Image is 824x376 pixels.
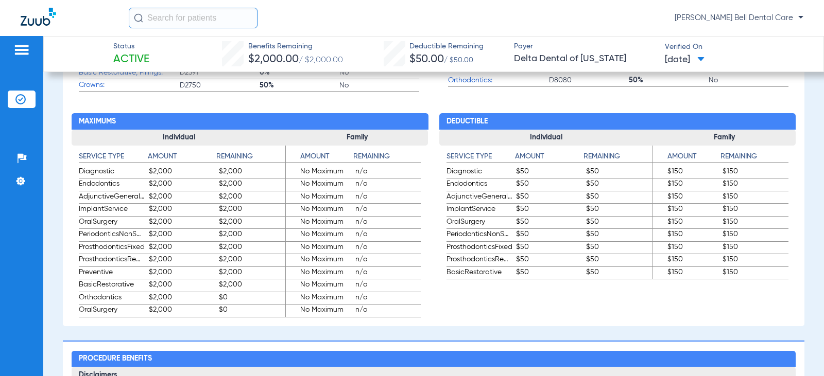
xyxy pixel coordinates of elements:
h4: Amount [653,151,720,163]
span: $2,000.00 [248,54,299,65]
span: $2,000 [149,292,215,305]
span: $2,000 [149,229,215,241]
span: No Maximum [286,217,352,229]
h4: Remaining [583,151,652,163]
span: Orthodontics: [448,75,549,86]
img: Search Icon [134,13,143,23]
img: Zuub Logo [21,8,56,26]
span: $2,000 [149,191,215,204]
span: $2,000 [149,217,215,229]
span: 50% [260,80,339,91]
span: $50 [586,254,653,266]
h3: Individual [439,130,653,146]
span: $150 [723,204,788,216]
span: No Maximum [286,204,352,216]
span: n/a [355,267,421,279]
span: No Maximum [286,229,352,241]
span: Preventive [79,267,145,279]
span: $2,000 [219,279,285,292]
span: Benefits Remaining [248,41,343,52]
span: ProsthodonticsRemovable [79,254,145,266]
span: ProsthodonticsFixed [447,242,513,254]
span: No [709,75,788,85]
span: $150 [723,166,788,178]
span: $50 [516,191,582,204]
span: n/a [355,229,421,241]
span: No Maximum [286,292,352,305]
span: No Maximum [286,267,352,279]
span: $150 [653,178,719,191]
span: BasicRestorative [447,267,513,279]
span: Endodontics [79,178,145,191]
span: Deductible Remaining [409,41,484,52]
span: n/a [355,305,421,317]
span: $150 [653,242,719,254]
span: $50 [586,267,653,279]
span: $150 [653,254,719,266]
app-breakdown-title: Amount [148,151,216,166]
span: $2,000 [219,254,285,266]
h2: Maximums [72,113,428,130]
span: Endodontics [447,178,513,191]
span: BasicRestorative [79,279,145,292]
span: $50.00 [409,54,444,65]
div: Chat Widget [772,327,824,376]
span: Crowns: [79,80,180,91]
span: $50 [586,178,653,191]
span: $50 [516,267,582,279]
span: ProsthodonticsRemovable [447,254,513,266]
span: $50 [516,229,582,241]
span: ProsthodonticsFixed [79,242,145,254]
span: No Maximum [286,254,352,266]
span: D8080 [549,75,629,85]
span: No Maximum [286,191,352,204]
span: Diagnostic [79,166,145,178]
span: $50 [516,166,582,178]
span: $2,000 [219,242,285,254]
span: D2750 [180,80,260,91]
span: $50 [516,178,582,191]
span: $150 [723,267,788,279]
span: n/a [355,191,421,204]
span: Verified On [665,42,807,52]
span: No [339,80,419,91]
span: 50% [629,75,709,85]
span: n/a [355,242,421,254]
h3: Family [653,130,796,146]
span: AdjunctiveGeneralServices [447,191,513,204]
app-breakdown-title: Amount [515,151,583,166]
span: $2,000 [219,204,285,216]
span: $150 [653,229,719,241]
span: $2,000 [219,229,285,241]
h3: Individual [72,130,285,146]
h4: Amount [148,151,216,163]
span: / $2,000.00 [299,56,343,64]
span: $150 [653,166,719,178]
span: n/a [355,178,421,191]
input: Search for patients [129,8,257,28]
img: hamburger-icon [13,44,30,56]
span: $2,000 [219,166,285,178]
span: $2,000 [219,217,285,229]
h4: Amount [286,151,353,163]
h3: Family [286,130,428,146]
app-breakdown-title: Amount [286,151,353,166]
span: 0% [260,67,339,78]
span: $150 [723,229,788,241]
span: $50 [516,204,582,216]
span: OralSurgery [447,217,513,229]
span: AdjunctiveGeneralServices [79,191,145,204]
span: PeriodonticsNonSurgical [79,229,145,241]
span: ImplantService [79,204,145,216]
h4: Amount [515,151,583,163]
span: OralSurgery [79,217,145,229]
span: No Maximum [286,242,352,254]
span: $0 [219,292,285,305]
span: $50 [586,191,653,204]
span: $2,000 [149,254,215,266]
span: [DATE] [665,53,705,66]
span: $2,000 [149,305,215,317]
h4: Remaining [720,151,788,163]
app-breakdown-title: Remaining [720,151,788,166]
span: $2,000 [149,242,215,254]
